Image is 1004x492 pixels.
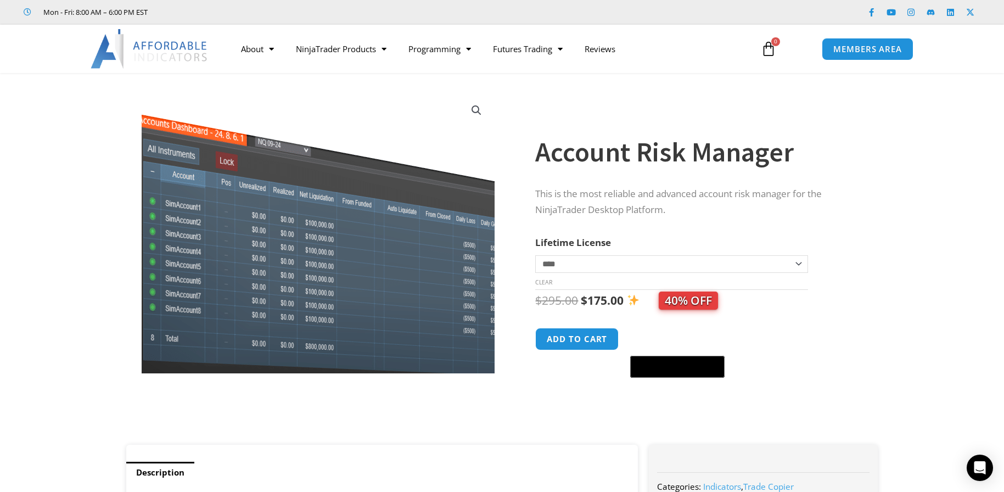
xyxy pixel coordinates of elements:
bdi: 295.00 [535,293,578,308]
a: NinjaTrader Products [285,36,397,62]
img: LogoAI | Affordable Indicators – NinjaTrader [91,29,209,69]
a: MEMBERS AREA [822,38,913,60]
nav: Menu [230,36,748,62]
span: 40% OFF [659,292,718,310]
a: Description [126,462,194,483]
iframe: PayPal Message 1 [535,384,856,394]
a: Clear options [535,278,552,286]
a: Trade Copier [743,481,794,492]
bdi: 175.00 [581,293,624,308]
a: View full-screen image gallery [467,100,486,120]
label: Lifetime License [535,236,611,249]
a: Futures Trading [482,36,574,62]
span: Categories: [657,481,701,492]
button: Add to cart [535,328,619,350]
a: 0 [744,33,793,65]
h1: Account Risk Manager [535,133,856,171]
a: Programming [397,36,482,62]
a: Reviews [574,36,626,62]
a: Indicators [703,481,741,492]
span: 0 [771,37,780,46]
iframe: Secure express checkout frame [628,326,727,353]
button: Buy with GPay [630,356,725,378]
a: About [230,36,285,62]
span: $ [581,293,587,308]
p: This is the most reliable and advanced account risk manager for the NinjaTrader Desktop Platform. [535,186,856,218]
span: MEMBERS AREA [833,45,902,53]
span: $ [535,293,542,308]
img: ✨ [627,294,639,306]
iframe: Customer reviews powered by Trustpilot [163,7,328,18]
span: , [703,481,794,492]
div: Open Intercom Messenger [967,455,993,481]
span: Mon - Fri: 8:00 AM – 6:00 PM EST [41,5,148,19]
